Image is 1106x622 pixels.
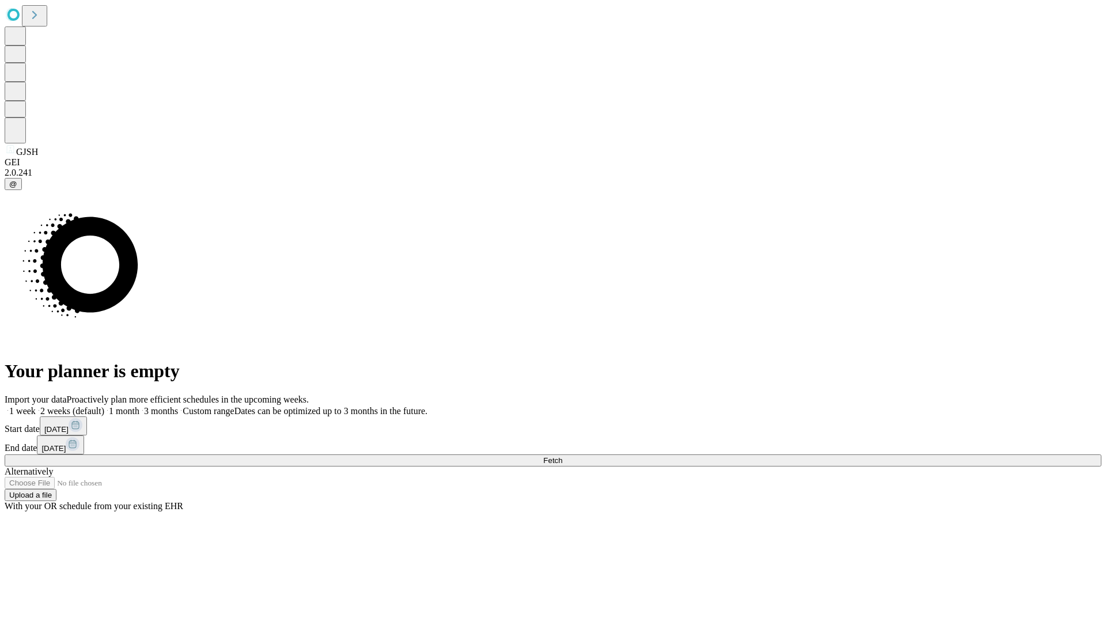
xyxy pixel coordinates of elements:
span: [DATE] [41,444,66,453]
span: GJSH [16,147,38,157]
div: End date [5,435,1101,454]
span: 3 months [144,406,178,416]
div: 2.0.241 [5,168,1101,178]
span: Dates can be optimized up to 3 months in the future. [234,406,427,416]
span: 1 week [9,406,36,416]
span: Proactively plan more efficient schedules in the upcoming weeks. [67,395,309,404]
span: 1 month [109,406,139,416]
span: @ [9,180,17,188]
button: [DATE] [40,416,87,435]
span: With your OR schedule from your existing EHR [5,501,183,511]
span: Import your data [5,395,67,404]
div: GEI [5,157,1101,168]
button: [DATE] [37,435,84,454]
span: Custom range [183,406,234,416]
button: @ [5,178,22,190]
button: Fetch [5,454,1101,466]
h1: Your planner is empty [5,361,1101,382]
span: Alternatively [5,466,53,476]
span: 2 weeks (default) [40,406,104,416]
span: Fetch [543,456,562,465]
span: [DATE] [44,425,69,434]
div: Start date [5,416,1101,435]
button: Upload a file [5,489,56,501]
